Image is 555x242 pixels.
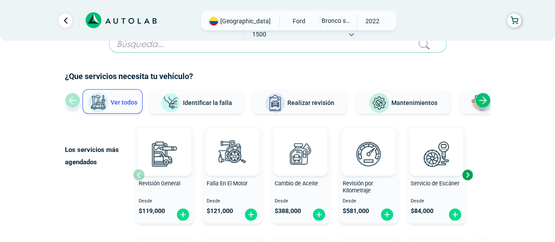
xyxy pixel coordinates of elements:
[349,134,388,173] img: revision_por_kilometraje-v3.svg
[265,93,286,114] img: Realizar revisión
[287,99,334,106] span: Realizar revisión
[283,14,315,28] span: FORD
[357,14,388,28] span: 2022
[271,126,330,224] button: Cambio de Aceite Desde $388,000
[139,180,180,187] span: Revisión General
[320,14,351,27] span: BRONCO SPORT
[475,93,491,108] div: Next slide
[58,14,72,28] a: Ir al paso anterior
[461,168,474,181] div: Next slide
[312,208,326,221] img: fi_plus-circle2.svg
[244,208,258,221] img: fi_plus-circle2.svg
[139,207,165,215] span: $ 119,000
[219,130,246,156] img: AD0BCuuxAAAAAElFTkSuQmCC
[281,134,320,173] img: cambio_de_aceite-v3.svg
[207,199,259,204] span: Desde
[183,99,232,106] span: Identificar la falla
[213,134,252,173] img: diagnostic_engine-v3.svg
[343,199,395,204] span: Desde
[160,93,181,113] img: Identificar la falla
[343,207,369,215] span: $ 581,000
[411,180,459,187] span: Servicio de Escáner
[88,92,109,113] img: Ver todos
[369,93,390,114] img: Mantenimientos
[355,130,382,156] img: AD0BCuuxAAAAAElFTkSuQmCC
[252,89,347,114] button: Realizar revisión
[275,207,301,215] span: $ 388,000
[151,130,178,156] img: AD0BCuuxAAAAAElFTkSuQmCC
[139,199,191,204] span: Desde
[380,208,394,221] img: fi_plus-circle2.svg
[209,17,218,25] img: Flag of COLOMBIA
[207,180,247,187] span: Falla En El Motor
[109,36,447,53] input: Búsqueda...
[275,199,327,204] span: Desde
[417,134,456,173] img: escaner-v3.svg
[203,126,262,224] button: Falla En El Motor Desde $121,000
[411,199,463,204] span: Desde
[149,89,243,114] button: Identificar la falla
[339,126,398,224] button: Revisión por Kilometraje Desde $581,000
[275,180,318,187] span: Cambio de Aceite
[207,207,233,215] span: $ 121,000
[176,208,190,221] img: fi_plus-circle2.svg
[343,180,373,194] span: Revisión por Kilometraje
[220,17,271,25] span: [GEOGRAPHIC_DATA]
[65,144,133,168] p: Los servicios más agendados
[65,71,491,82] h2: ¿Que servicios necesita tu vehículo?
[82,89,143,114] button: Ver todos
[287,130,314,156] img: AD0BCuuxAAAAAElFTkSuQmCC
[407,126,466,224] button: Servicio de Escáner Desde $84,000
[411,207,433,215] span: $ 84,000
[244,28,275,41] span: 1500
[111,99,137,106] span: Ver todos
[448,208,462,221] img: fi_plus-circle2.svg
[391,99,437,106] span: Mantenimientos
[469,93,490,114] img: Latonería y Pintura
[356,89,451,114] button: Mantenimientos
[145,134,184,173] img: revision_general-v3.svg
[135,126,194,224] button: Revisión General Desde $119,000
[423,130,450,156] img: AD0BCuuxAAAAAElFTkSuQmCC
